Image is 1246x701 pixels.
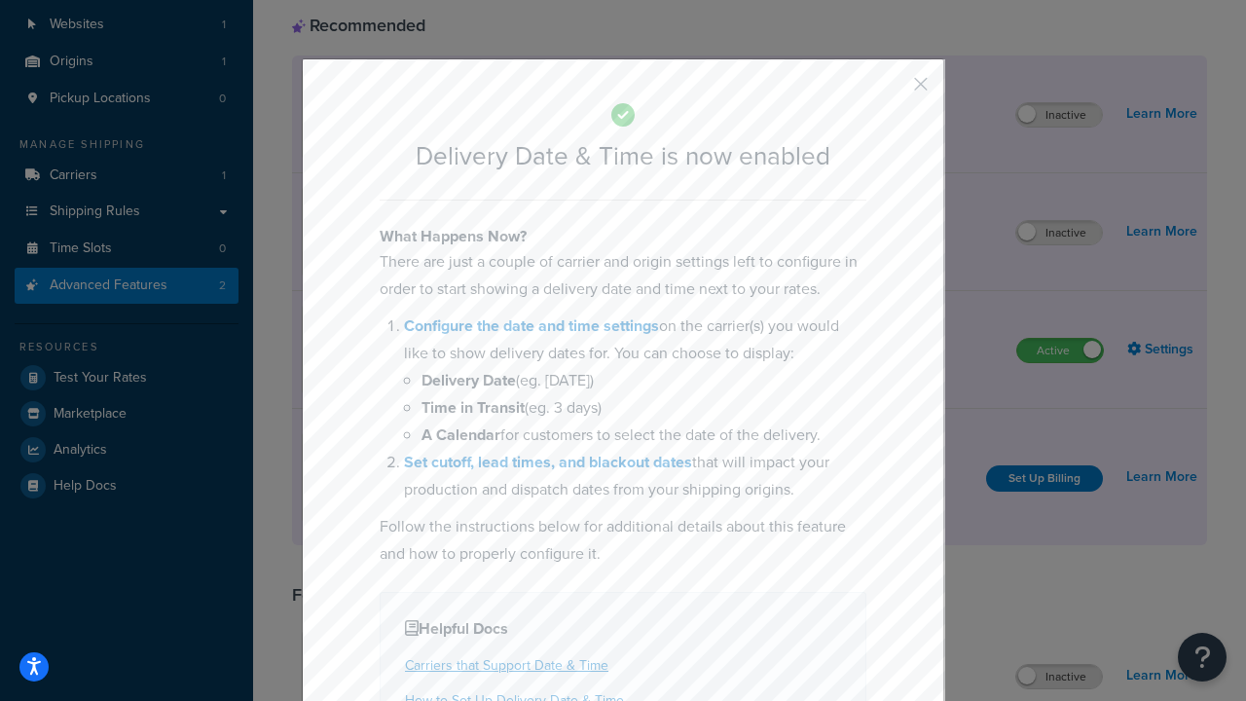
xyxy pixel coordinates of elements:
[404,313,866,449] li: on the carrier(s) you would like to show delivery dates for. You can choose to display:
[405,655,608,676] a: Carriers that Support Date & Time
[380,248,866,303] p: There are just a couple of carrier and origin settings left to configure in order to start showin...
[404,449,866,503] li: that will impact your production and dispatch dates from your shipping origins.
[404,314,659,337] a: Configure the date and time settings
[405,617,841,641] h4: Helpful Docs
[380,142,866,170] h2: Delivery Date & Time is now enabled
[404,451,692,473] a: Set cutoff, lead times, and blackout dates
[421,424,500,446] b: A Calendar
[421,422,866,449] li: for customers to select the date of the delivery.
[380,225,866,248] h4: What Happens Now?
[421,394,866,422] li: (eg. 3 days)
[421,367,866,394] li: (eg. [DATE])
[421,369,516,391] b: Delivery Date
[380,513,866,568] p: Follow the instructions below for additional details about this feature and how to properly confi...
[421,396,525,419] b: Time in Transit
